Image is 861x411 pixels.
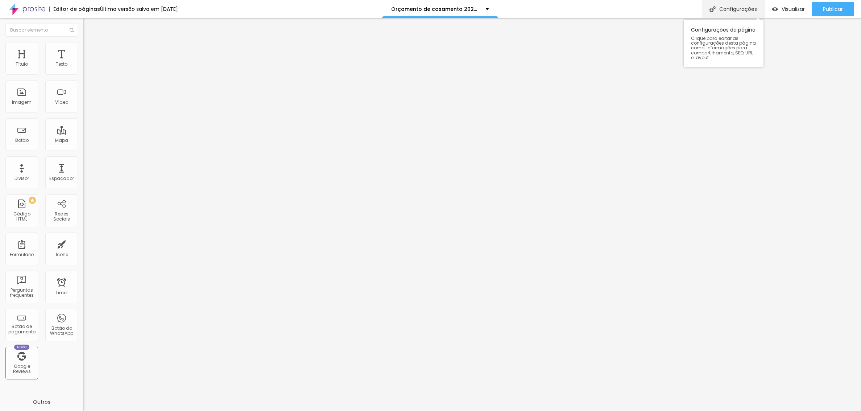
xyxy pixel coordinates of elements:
[100,7,178,12] div: Última versão salva em [DATE]
[15,176,29,181] div: Divisor
[5,24,78,37] input: Buscar elemento
[83,18,861,411] iframe: Editor
[49,7,100,12] div: Editor de páginas
[55,138,68,143] div: Mapa
[772,6,778,12] img: view-1.svg
[12,100,32,105] div: Imagem
[47,211,76,222] div: Redes Sociais
[691,36,756,60] span: Clique para editar as configurações desta página como: Informações para compartilhamento, SEO, UR...
[56,62,67,67] div: Texto
[55,252,68,257] div: Ícone
[16,62,28,67] div: Título
[709,6,716,12] img: Icone
[47,326,76,336] div: Botão do WhatsApp
[823,6,843,12] span: Publicar
[7,364,36,374] div: Google Reviews
[782,6,805,12] span: Visualizar
[15,138,29,143] div: Botão
[684,20,763,67] div: Configurações da página
[7,288,36,298] div: Perguntas frequentes
[7,211,36,222] div: Código HTML
[14,345,30,350] div: Novo
[70,28,74,32] img: Icone
[812,2,854,16] button: Publicar
[55,100,68,105] div: Vídeo
[49,176,74,181] div: Espaçador
[765,2,812,16] button: Visualizar
[55,290,68,295] div: Timer
[391,7,480,12] p: Orçamento de casamento 2026 - Sem Recepção
[7,324,36,334] div: Botão de pagamento
[10,252,34,257] div: Formulário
